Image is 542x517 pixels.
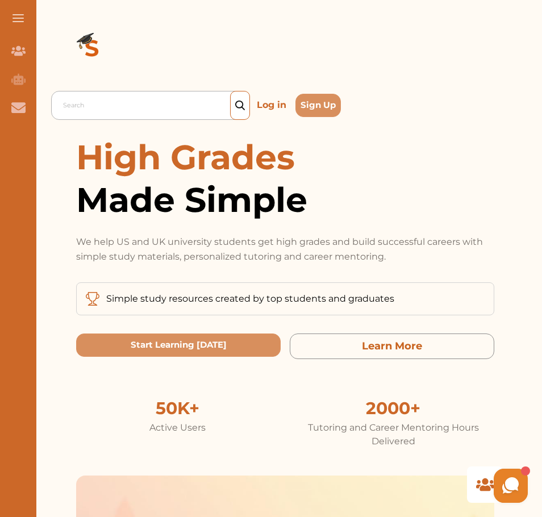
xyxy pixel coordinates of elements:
button: Learn More [290,333,494,359]
div: 2000+ [292,395,494,421]
span: Made Simple [76,178,494,221]
button: Sign Up [295,94,341,117]
img: search_icon [235,101,245,111]
img: Logo [51,9,133,91]
div: Active Users [76,421,278,435]
p: Simple study resources created by top students and graduates [106,292,394,306]
p: Log in [252,96,291,114]
div: 50K+ [76,395,278,421]
button: Start Learning Today [76,333,281,357]
iframe: HelpCrunch [269,466,531,506]
div: Tutoring and Career Mentoring Hours Delivered [292,421,494,448]
p: We help US and UK university students get high grades and build successful careers with simple st... [76,235,494,264]
span: High Grades [76,136,295,178]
